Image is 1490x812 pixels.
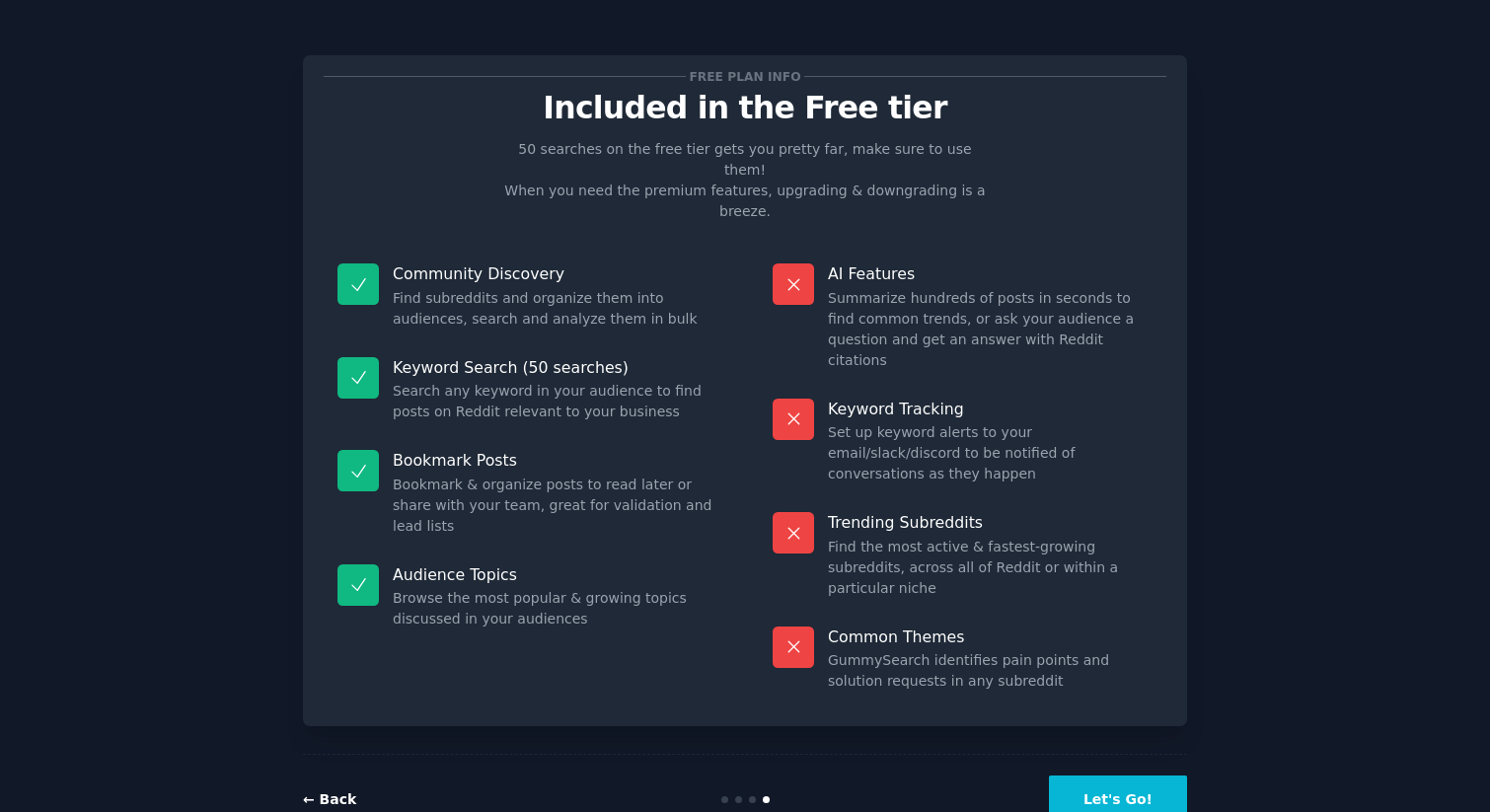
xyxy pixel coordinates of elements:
p: Bookmark Posts [393,450,717,471]
p: Common Themes [828,627,1153,647]
p: Included in the Free tier [324,91,1166,125]
dd: Find subreddits and organize them into audiences, search and analyze them in bulk [393,288,717,330]
p: Keyword Tracking [828,399,1153,419]
p: AI Features [828,263,1153,284]
dd: Browse the most popular & growing topics discussed in your audiences [393,588,717,629]
dd: Bookmark & organize posts to read later or share with your team, great for validation and lead lists [393,475,717,537]
dd: Summarize hundreds of posts in seconds to find common trends, or ask your audience a question and... [828,288,1153,371]
p: Keyword Search (50 searches) [393,357,717,378]
span: Free plan info [686,66,804,87]
dd: GummySearch identifies pain points and solution requests in any subreddit [828,650,1153,692]
a: ← Back [303,791,356,807]
dd: Set up keyword alerts to your email/slack/discord to be notified of conversations as they happen [828,422,1153,484]
dd: Search any keyword in your audience to find posts on Reddit relevant to your business [393,381,717,422]
p: Community Discovery [393,263,717,284]
p: Audience Topics [393,564,717,585]
p: 50 searches on the free tier gets you pretty far, make sure to use them! When you need the premiu... [496,139,994,222]
p: Trending Subreddits [828,512,1153,533]
dd: Find the most active & fastest-growing subreddits, across all of Reddit or within a particular niche [828,537,1153,599]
